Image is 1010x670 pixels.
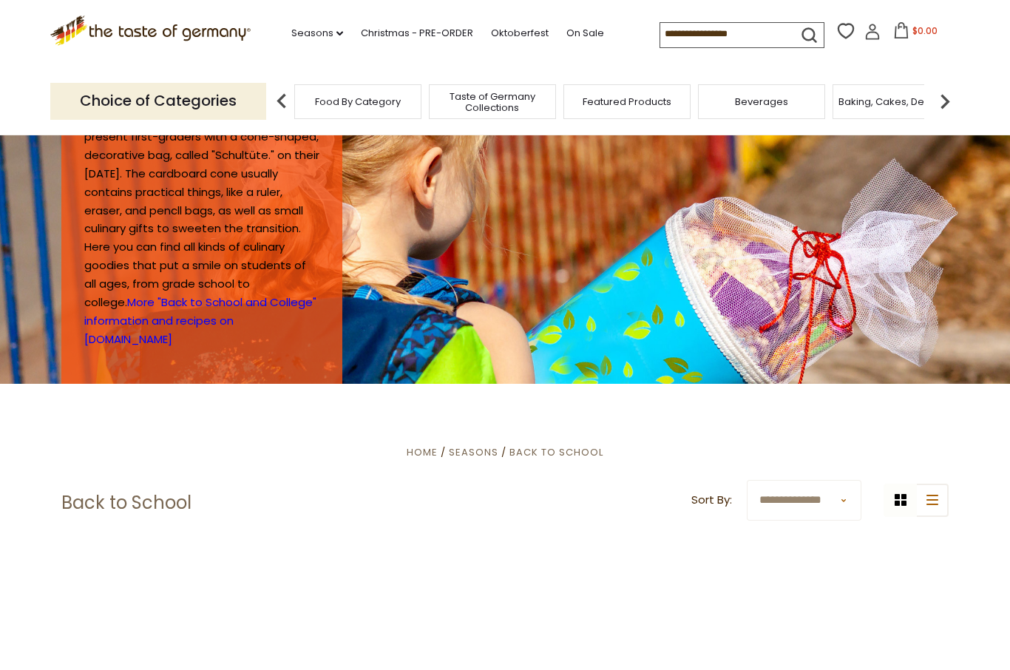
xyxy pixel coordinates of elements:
[735,96,788,107] a: Beverages
[291,25,343,41] a: Seasons
[583,96,671,107] a: Featured Products
[884,22,946,44] button: $0.00
[61,492,192,514] h1: Back to School
[838,96,953,107] a: Baking, Cakes, Desserts
[691,491,732,510] label: Sort By:
[84,109,319,350] p: It is a custom in [GEOGRAPHIC_DATA] to present first-graders with a cone-shaped, decorative bag, ...
[930,87,960,116] img: next arrow
[315,96,401,107] a: Food By Category
[407,445,438,459] a: Home
[84,294,316,347] a: More "Back to School and College" information and recipes on [DOMAIN_NAME]
[449,445,498,459] a: Seasons
[509,445,603,459] a: Back to School
[491,25,549,41] a: Oktoberfest
[433,91,552,113] a: Taste of Germany Collections
[912,24,938,37] span: $0.00
[566,25,604,41] a: On Sale
[50,83,266,119] p: Choice of Categories
[361,25,473,41] a: Christmas - PRE-ORDER
[267,87,296,116] img: previous arrow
